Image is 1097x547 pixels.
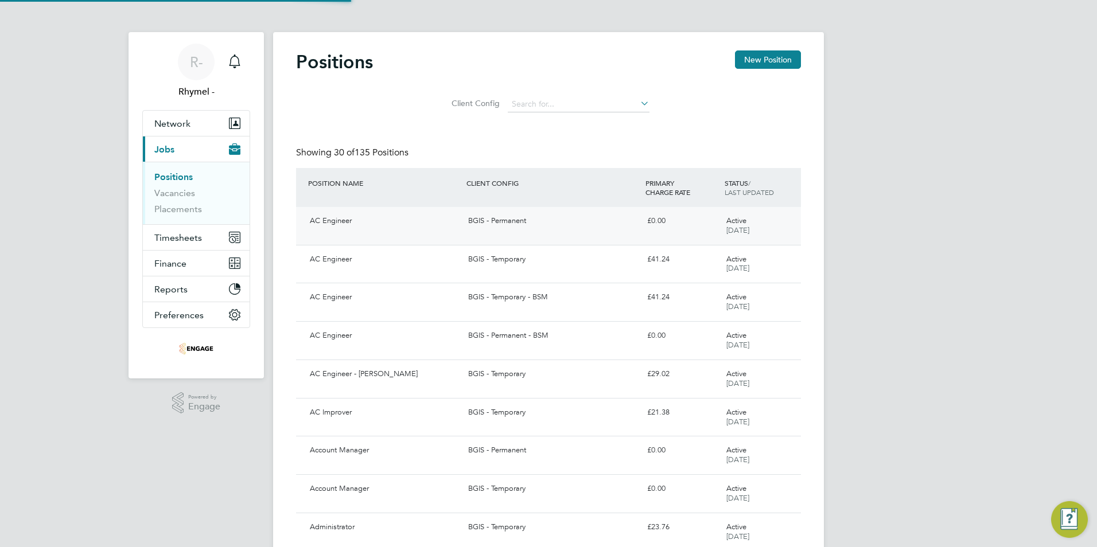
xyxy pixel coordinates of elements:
[722,173,801,202] div: STATUS
[748,178,750,187] span: /
[726,263,749,273] span: [DATE]
[726,417,749,427] span: [DATE]
[726,493,749,503] span: [DATE]
[154,310,204,321] span: Preferences
[143,111,250,136] button: Network
[726,330,746,340] span: Active
[143,251,250,276] button: Finance
[643,173,722,202] div: PRIMARY CHARGE RATE
[305,250,464,269] div: AC Engineer
[142,339,250,358] a: Go to home page
[305,173,464,193] div: POSITION NAME
[305,441,464,460] div: Account Manager
[725,187,774,197] span: LAST UPDATED
[643,250,722,269] div: £41.24
[142,44,250,99] a: R-Rhymel -
[643,288,722,307] div: £41.24
[305,403,464,422] div: AC Improver
[643,403,722,422] div: £21.38
[448,98,500,108] label: Client Config
[154,171,193,182] a: Positions
[643,518,722,537] div: £23.76
[1051,501,1088,538] button: Engage Resource Center
[643,212,722,230] div: £0.00
[643,326,722,345] div: £0.00
[726,302,749,311] span: [DATE]
[172,392,221,414] a: Powered byEngage
[305,212,464,230] div: AC Engineer
[643,365,722,384] div: £29.02
[726,445,746,455] span: Active
[735,50,801,69] button: New Position
[154,144,174,155] span: Jobs
[154,118,190,129] span: Network
[726,407,746,417] span: Active
[726,216,746,225] span: Active
[143,225,250,250] button: Timesheets
[143,162,250,224] div: Jobs
[129,32,264,378] nav: Main navigation
[190,54,203,69] span: R-
[154,204,202,214] a: Placements
[334,147,409,158] span: 135 Positions
[464,518,642,537] div: BGIS - Temporary
[726,455,749,464] span: [DATE]
[179,339,213,358] img: thrivesw-logo-retina.png
[726,483,746,493] span: Active
[464,403,642,422] div: BGIS - Temporary
[188,392,220,402] span: Powered by
[296,50,373,73] h2: Positions
[142,85,250,99] span: Rhymel -
[143,136,250,162] button: Jobs
[726,378,749,388] span: [DATE]
[726,522,746,532] span: Active
[464,212,642,230] div: BGIS - Permanent
[464,288,642,307] div: BGIS - Temporary - BSM
[726,254,746,264] span: Active
[154,284,188,295] span: Reports
[334,147,355,158] span: 30 of
[305,518,464,537] div: Administrator
[305,288,464,307] div: AC Engineer
[154,258,186,269] span: Finance
[726,532,749,541] span: [DATE]
[188,402,220,412] span: Engage
[154,187,195,198] a: Vacancies
[726,340,749,350] span: [DATE]
[643,441,722,460] div: £0.00
[305,479,464,498] div: Account Manager
[464,479,642,498] div: BGIS - Temporary
[296,147,411,159] div: Showing
[464,250,642,269] div: BGIS - Temporary
[726,225,749,235] span: [DATE]
[464,326,642,345] div: BGIS - Permanent - BSM
[464,365,642,384] div: BGIS - Temporary
[143,302,250,327] button: Preferences
[508,96,649,112] input: Search for...
[305,326,464,345] div: AC Engineer
[643,479,722,498] div: £0.00
[305,365,464,384] div: AC Engineer - [PERSON_NAME]
[726,292,746,302] span: Active
[464,173,642,193] div: CLIENT CONFIG
[154,232,202,243] span: Timesheets
[143,276,250,302] button: Reports
[464,441,642,460] div: BGIS - Permanent
[726,369,746,378] span: Active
